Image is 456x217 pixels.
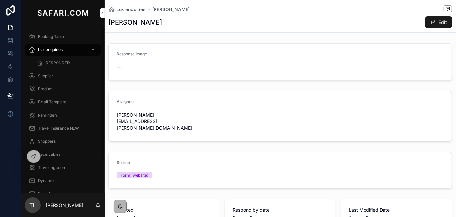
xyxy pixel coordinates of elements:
[38,178,54,183] span: Dynamo
[108,6,146,13] a: Lux enquiries
[38,47,63,52] span: Lux enquiries
[38,191,50,196] span: Report
[117,51,147,56] span: Response Image
[46,60,70,65] span: RESPONDED
[25,188,101,200] a: Report
[33,57,101,69] a: RESPONDED
[38,126,79,131] span: Travel Insurance NEW
[38,34,64,39] span: Booking Table
[46,202,83,208] p: [PERSON_NAME]
[425,16,452,28] button: Edit
[38,99,66,105] span: Email Template
[116,207,212,213] span: Created
[38,86,53,92] span: Product
[25,96,101,108] a: Email Template
[233,207,328,213] span: Respond by date
[25,162,101,173] a: Traveling soon
[38,165,65,170] span: Traveling soon
[117,64,121,70] span: --
[38,139,56,144] span: Shoppers
[117,160,130,165] span: Source
[25,31,101,43] a: Booking Table
[116,6,146,13] span: Lux enquiries
[25,122,101,134] a: Travel Insurance NEW
[25,175,101,187] a: Dynamo
[25,44,101,56] a: Lux enquiries
[38,73,53,79] span: Supplier
[108,18,162,27] h1: [PERSON_NAME]
[36,8,90,18] img: App logo
[349,207,444,213] span: Last Modified Date
[38,152,60,157] span: Receivables
[21,26,105,193] div: scrollable content
[25,109,101,121] a: Reminders
[25,70,101,82] a: Supplier
[117,112,195,131] span: [PERSON_NAME][EMAIL_ADDRESS][PERSON_NAME][DOMAIN_NAME]
[117,99,134,104] span: Assignee
[25,83,101,95] a: Product
[152,6,190,13] a: [PERSON_NAME]
[121,172,148,178] div: Form (website)
[25,149,101,160] a: Receivables
[30,201,36,209] span: TL
[25,136,101,147] a: Shoppers
[38,113,58,118] span: Reminders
